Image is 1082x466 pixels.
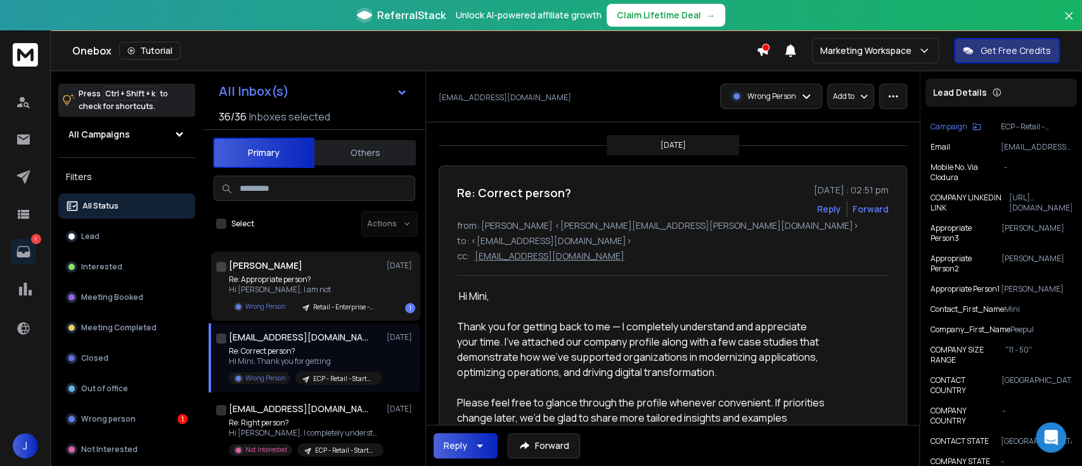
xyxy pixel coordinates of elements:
[245,373,285,383] p: Wrong Person
[58,193,195,219] button: All Status
[58,168,195,186] h3: Filters
[817,203,841,216] button: Reply
[931,223,1001,243] p: Appropriate Person3
[72,42,756,60] div: Onebox
[931,193,1009,213] p: COMPANY LINKEDIN LINK
[249,109,330,124] h3: Inboxes selected
[81,353,108,363] p: Closed
[457,250,470,262] p: cc:
[387,404,415,414] p: [DATE]
[229,403,368,415] h1: [EMAIL_ADDRESS][DOMAIN_NAME]
[931,375,1001,396] p: CONTACT COUNTRY
[405,303,415,313] div: 1
[457,219,889,232] p: from: [PERSON_NAME] <[PERSON_NAME][EMAIL_ADDRESS][PERSON_NAME][DOMAIN_NAME]>
[931,122,967,132] p: Campaign
[439,93,571,103] p: [EMAIL_ADDRESS][DOMAIN_NAME]
[931,122,981,132] button: Campaign
[229,356,381,366] p: Hi Mini, Thank you for getting
[81,414,136,424] p: Wrong person
[1001,254,1072,274] p: [PERSON_NAME]
[814,184,889,197] p: [DATE] : 02:51 pm
[58,224,195,249] button: Lead
[58,346,195,371] button: Closed
[313,302,374,312] p: Retail - Enterprise - [PERSON_NAME]
[981,44,1051,57] p: Get Free Credits
[58,254,195,280] button: Interested
[457,184,571,202] h1: Re: Correct person?
[58,376,195,401] button: Out of office
[219,85,289,98] h1: All Inbox(s)
[1002,406,1072,426] p: -
[213,138,314,168] button: Primary
[229,346,381,356] p: Re: Correct person?
[706,9,715,22] span: →
[931,284,1000,294] p: Appropriate Person1
[58,406,195,432] button: Wrong person1
[209,79,418,104] button: All Inbox(s)
[13,433,38,458] button: J
[931,406,1002,426] p: COMPANY COUNTRY
[475,250,624,262] p: [EMAIL_ADDRESS][DOMAIN_NAME]
[245,445,287,455] p: Not Interested
[245,302,285,311] p: Wrong Person
[229,418,381,428] p: Re: Right person?
[747,91,796,101] p: Wrong Person
[1001,122,1072,132] p: ECP - Retail - Startup | Bryan - Version 1
[314,139,416,167] button: Others
[229,285,381,295] p: Hi [PERSON_NAME], I am not
[931,325,1010,335] p: Company_First_Name
[81,262,122,272] p: Interested
[229,275,381,285] p: Re: Appropriate person?
[931,254,1001,274] p: Appropriate Person2
[457,235,889,247] p: to: <[EMAIL_ADDRESS][DOMAIN_NAME]>
[444,439,467,452] div: Reply
[58,122,195,147] button: All Campaigns
[58,315,195,340] button: Meeting Completed
[387,332,415,342] p: [DATE]
[81,444,138,455] p: Not Interested
[58,437,195,462] button: Not Interested
[81,231,100,242] p: Lead
[508,433,580,458] button: Forward
[853,203,889,216] div: Forward
[833,91,854,101] p: Add to
[1004,162,1072,183] p: -
[1001,436,1072,446] p: [GEOGRAPHIC_DATA]
[1001,223,1072,243] p: [PERSON_NAME]
[1010,325,1072,335] p: Peepul
[119,42,181,60] button: Tutorial
[1036,422,1066,453] div: Open Intercom Messenger
[931,345,1005,365] p: COMPANY SIZE RANGE
[11,239,36,264] a: 1
[219,109,247,124] span: 36 / 36
[229,259,302,272] h1: [PERSON_NAME]
[931,304,1004,314] p: Contact_First_Name
[1060,8,1077,38] button: Close banner
[933,86,987,99] p: Lead Details
[58,285,195,310] button: Meeting Booked
[1009,193,1072,213] p: [URL][DOMAIN_NAME]
[954,38,1060,63] button: Get Free Credits
[607,4,725,27] button: Claim Lifetime Deal→
[931,436,989,446] p: CONTACT STATE
[820,44,917,57] p: Marketing Workspace
[931,162,1004,183] p: Mobile No. Via Clodura
[82,201,119,211] p: All Status
[1004,304,1072,314] p: Mini
[81,384,128,394] p: Out of office
[1001,375,1072,396] p: [GEOGRAPHIC_DATA]
[387,261,415,271] p: [DATE]
[231,219,254,229] label: Select
[177,414,188,424] div: 1
[1001,284,1072,294] p: [PERSON_NAME]
[434,433,498,458] button: Reply
[456,9,602,22] p: Unlock AI-powered affiliate growth
[81,292,143,302] p: Meeting Booked
[31,234,41,244] p: 1
[377,8,446,23] span: ReferralStack
[79,87,168,113] p: Press to check for shortcuts.
[68,128,130,141] h1: All Campaigns
[931,142,950,152] p: Email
